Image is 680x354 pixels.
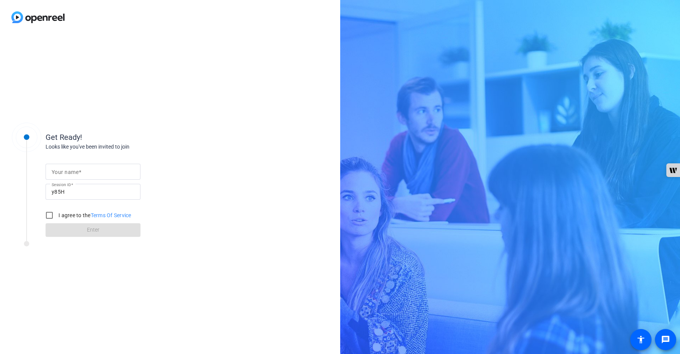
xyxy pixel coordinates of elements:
label: I agree to the [57,211,131,219]
mat-label: Session ID [52,182,71,187]
div: Get Ready! [46,132,197,143]
mat-icon: accessibility [636,335,645,344]
a: Terms Of Service [91,212,131,218]
mat-label: Your name [52,169,79,175]
mat-icon: message [661,335,670,344]
div: Looks like you've been invited to join [46,143,197,151]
